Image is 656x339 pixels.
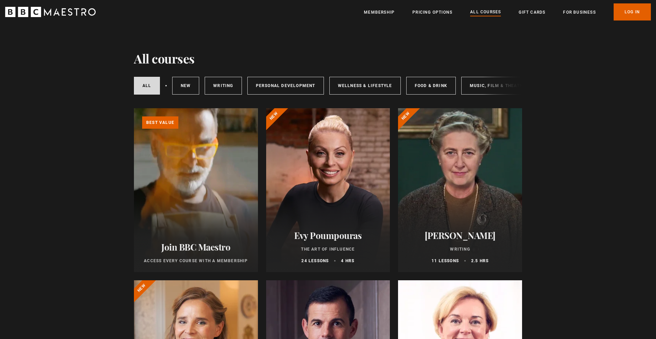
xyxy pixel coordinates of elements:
[470,9,501,16] a: All Courses
[412,9,452,16] a: Pricing Options
[406,246,514,252] p: Writing
[142,116,178,129] p: Best value
[301,258,329,264] p: 24 lessons
[134,77,160,95] a: All
[329,77,401,95] a: Wellness & Lifestyle
[266,108,390,272] a: Evy Poumpouras The Art of Influence 24 lessons 4 hrs New
[471,258,489,264] p: 2.5 hrs
[461,77,534,95] a: Music, Film & Theatre
[563,9,596,16] a: For business
[341,258,354,264] p: 4 hrs
[134,51,195,66] h1: All courses
[406,230,514,241] h2: [PERSON_NAME]
[364,9,395,16] a: Membership
[432,258,459,264] p: 11 lessons
[172,77,200,95] a: New
[5,7,96,17] svg: BBC Maestro
[274,230,382,241] h2: Evy Poumpouras
[398,108,522,272] a: [PERSON_NAME] Writing 11 lessons 2.5 hrs New
[406,77,456,95] a: Food & Drink
[274,246,382,252] p: The Art of Influence
[614,3,651,20] a: Log In
[205,77,242,95] a: Writing
[519,9,545,16] a: Gift Cards
[247,77,324,95] a: Personal Development
[364,3,651,20] nav: Primary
